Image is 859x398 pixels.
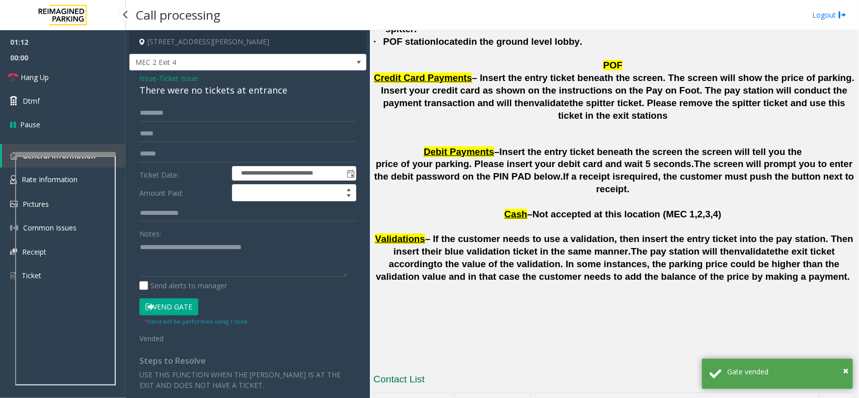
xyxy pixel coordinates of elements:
img: 'icon' [10,271,17,280]
span: Increase value [342,185,356,193]
span: Credit Card Payments [374,72,472,83]
span: Not accepted at this location (MEC 1,2,3,4) [532,209,721,219]
img: 'icon' [10,249,17,255]
span: – [494,146,499,157]
span: Vended [139,334,164,343]
span: General Information [23,151,96,161]
small: Vend will be performed using 1 tone [144,317,248,325]
label: Notes: [139,225,161,239]
a: General Information [2,144,126,168]
span: Toggle popup [345,167,356,181]
span: required [620,171,658,182]
span: the spitter ticket. Please remove the spitter ticket and use this ticket in the exit stations [558,98,848,121]
span: . [629,246,631,257]
span: validate [534,98,569,108]
img: logout [838,10,846,20]
span: – Insert the entry ticket beneath the screen. The screen will show the price of parking. Insert y... [381,72,857,108]
span: validate [740,246,774,257]
div: Gate vended [727,366,845,377]
span: MEC 2 Exit 4 [130,54,319,70]
span: Pause [20,119,40,130]
span: Cash [504,209,527,219]
span: , the customer must push the button next to receipt. [596,171,857,194]
button: Vend Gate [139,298,198,315]
a: Logout [812,10,846,20]
span: – If the customer needs to use a validation, then insert the entry ticket into the pay station. T... [394,233,856,257]
span: POF [603,60,622,70]
span: × [843,364,848,377]
span: – [527,209,532,219]
span: · [373,36,376,47]
span: - [157,73,198,83]
img: 'icon' [10,201,18,207]
img: 'icon' [10,152,18,160]
span: Decrease value [342,193,356,201]
img: 'icon' [10,224,18,232]
span: Insert the entry ticket beneath the screen the screen will tell you the [500,146,802,157]
label: Send alerts to manager [139,280,227,291]
span: . [691,158,694,169]
span: If a receipt is [563,171,620,182]
span: POF station [383,36,436,47]
h3: Contact List [373,373,855,389]
span: Issue [139,73,157,84]
h4: [STREET_ADDRESS][PERSON_NAME] [129,30,366,54]
div: There were no tickets at entrance [139,84,356,97]
span: price of your parking. Please insert your debit card and wait 5 seconds [376,158,691,169]
span: . [561,171,563,182]
span: located [436,36,468,47]
span: Dtmf [23,96,40,106]
span: Debit Payments [424,146,494,157]
span: Ticket Issue [159,73,198,84]
button: Close [843,363,848,378]
span: Validations [375,233,425,244]
label: Amount Paid: [137,184,229,201]
span: in the ground level lobby. [469,36,583,47]
span: Hang Up [21,72,49,83]
img: 'icon' [10,175,17,184]
h4: Steps to Resolve [139,356,356,366]
label: Ticket Date: [137,166,229,181]
span: to the value of the validation. In some instances, the parking price could be higher than the val... [376,259,850,282]
span: The pay station will then [631,246,740,257]
h3: Call processing [131,3,225,27]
